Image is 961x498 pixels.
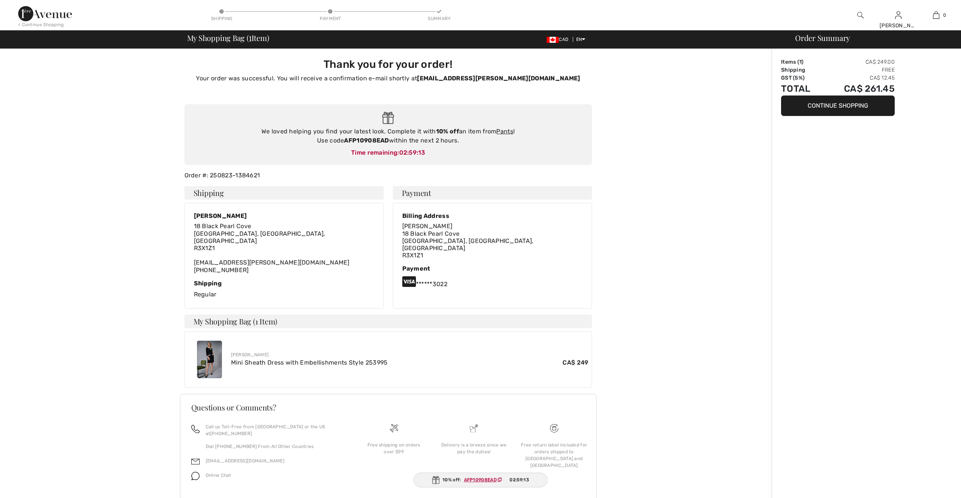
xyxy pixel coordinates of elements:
[402,212,583,219] div: Billing Address
[895,11,902,20] img: My Info
[943,12,946,19] span: 0
[402,222,453,230] span: [PERSON_NAME]
[428,15,450,22] div: Summary
[191,457,200,466] img: email
[550,424,558,432] img: Free shipping on orders over $99
[402,230,534,259] span: 18 Black Pearl Cove [GEOGRAPHIC_DATA], [GEOGRAPHIC_DATA], [GEOGRAPHIC_DATA] R3X1Z1
[206,423,345,437] p: Call us Toll-Free from [GEOGRAPHIC_DATA] or the US at
[880,22,917,30] div: [PERSON_NAME]
[436,128,459,135] strong: 10% off
[184,186,384,200] h4: Shipping
[823,58,895,66] td: CA$ 249.00
[547,37,559,43] img: Canadian Dollar
[895,11,902,19] a: Sign In
[194,222,374,273] div: [EMAIL_ADDRESS][PERSON_NAME][DOMAIN_NAME] [PHONE_NUMBER]
[194,280,374,287] div: Shipping
[194,212,374,219] div: [PERSON_NAME]
[464,477,497,482] ins: AFP10908EAD
[393,186,592,200] h4: Payment
[857,11,864,20] img: search the website
[470,424,478,432] img: Delivery is a breeze since we pay the duties!
[509,476,529,483] span: 02:59:13
[210,431,252,436] a: [PHONE_NUMBER]
[823,82,895,96] td: CA$ 261.45
[194,280,374,299] div: Regular
[344,137,389,144] strong: AFP10908EAD
[413,473,548,487] div: 10% off:
[520,442,588,469] div: Free return label included for orders shipped to [GEOGRAPHIC_DATA] and [GEOGRAPHIC_DATA]
[781,58,823,66] td: Items ( )
[192,148,584,157] div: Time remaining:
[360,442,428,455] div: Free shipping on orders over $99
[319,15,342,22] div: Payment
[189,74,588,83] p: Your order was successful. You will receive a confirmation e-mail shortly at
[781,96,895,116] button: Continue Shopping
[231,351,589,358] div: [PERSON_NAME]
[187,34,269,42] span: My Shopping Bag ( Item)
[210,15,233,22] div: Shipping
[189,58,588,71] h3: Thank you for your order!
[18,6,72,21] img: 1ère Avenue
[440,442,508,455] div: Delivery is a breeze since we pay the duties!
[249,32,252,42] span: 1
[402,265,583,272] div: Payment
[390,424,398,432] img: Free shipping on orders over $99
[206,473,231,478] span: Online Chat
[206,458,284,464] a: [EMAIL_ADDRESS][DOMAIN_NAME]
[786,34,956,42] div: Order Summary
[184,315,592,328] h4: My Shopping Bag (1 Item)
[576,37,586,42] span: EN
[917,11,955,20] a: 0
[781,82,823,96] td: Total
[781,74,823,82] td: GST (5%)
[206,443,345,450] p: Dial [PHONE_NUMBER] From All Other Countries
[933,11,939,20] img: My Bag
[18,21,64,28] div: < Continue Shopping
[191,404,585,411] h3: Questions or Comments?
[192,127,584,145] div: We loved helping you find your latest look. Complete it with an item from ! Use code within the n...
[382,112,394,124] img: Gift.svg
[799,59,802,65] span: 1
[194,222,325,252] span: 18 Black Pearl Cove [GEOGRAPHIC_DATA], [GEOGRAPHIC_DATA], [GEOGRAPHIC_DATA] R3X1Z1
[191,425,200,433] img: call
[823,74,895,82] td: CA$ 12.45
[496,128,513,135] a: Pants
[823,66,895,74] td: Free
[417,75,580,82] strong: [EMAIL_ADDRESS][PERSON_NAME][DOMAIN_NAME]
[191,472,200,480] img: chat
[180,171,597,180] div: Order #: 250823-1384621
[547,37,571,42] span: CAD
[231,359,388,366] a: Mini Sheath Dress with Embellishments Style 253995
[563,358,588,367] span: CA$ 249
[432,476,439,484] img: Gift.svg
[197,341,222,378] img: Mini Sheath Dress with Embellishments Style 253995
[399,149,425,156] span: 02:59:13
[781,66,823,74] td: Shipping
